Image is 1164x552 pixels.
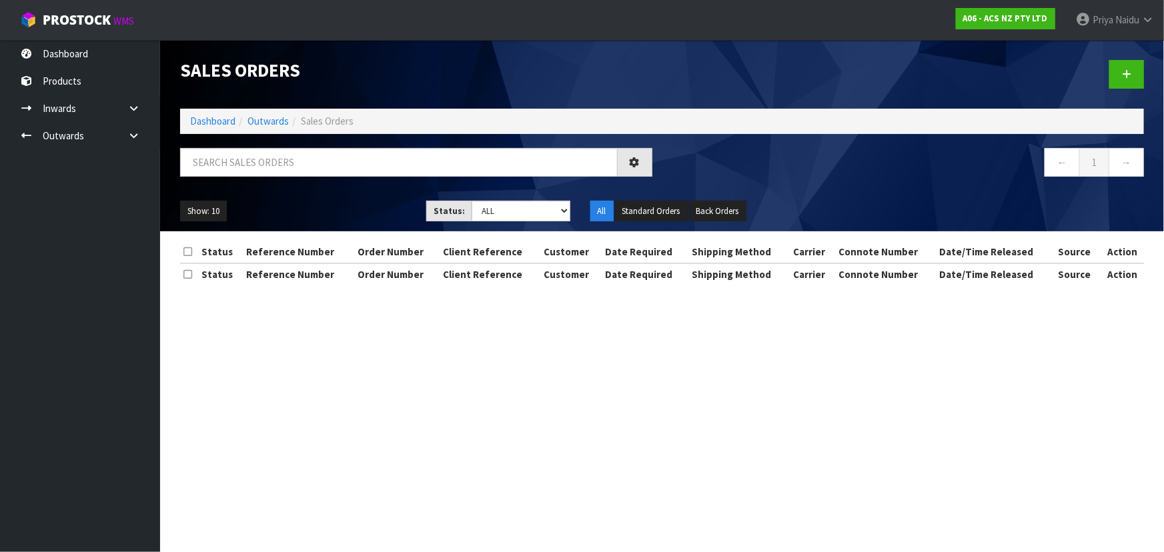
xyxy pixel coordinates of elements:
[180,60,652,80] h1: Sales Orders
[190,115,235,127] a: Dashboard
[243,263,354,285] th: Reference Number
[688,263,790,285] th: Shipping Method
[354,241,440,263] th: Order Number
[354,263,440,285] th: Order Number
[602,241,688,263] th: Date Required
[1101,263,1144,285] th: Action
[615,201,688,222] button: Standard Orders
[20,11,37,28] img: cube-alt.png
[440,241,541,263] th: Client Reference
[937,241,1055,263] th: Date/Time Released
[1115,13,1139,26] span: Naidu
[1093,13,1113,26] span: Priya
[790,263,835,285] th: Carrier
[956,8,1055,29] a: A06 - ACS NZ PTY LTD
[835,263,937,285] th: Connote Number
[540,263,602,285] th: Customer
[937,263,1055,285] th: Date/Time Released
[198,241,243,263] th: Status
[835,241,937,263] th: Connote Number
[602,263,688,285] th: Date Required
[963,13,1048,24] strong: A06 - ACS NZ PTY LTD
[434,205,465,217] strong: Status:
[1055,241,1101,263] th: Source
[243,241,354,263] th: Reference Number
[540,241,602,263] th: Customer
[180,201,227,222] button: Show: 10
[440,263,541,285] th: Client Reference
[590,201,614,222] button: All
[301,115,354,127] span: Sales Orders
[113,15,134,27] small: WMS
[247,115,289,127] a: Outwards
[790,241,835,263] th: Carrier
[672,148,1145,181] nav: Page navigation
[1045,148,1080,177] a: ←
[689,201,746,222] button: Back Orders
[1079,148,1109,177] a: 1
[180,148,618,177] input: Search sales orders
[688,241,790,263] th: Shipping Method
[1055,263,1101,285] th: Source
[1101,241,1144,263] th: Action
[43,11,111,29] span: ProStock
[1109,148,1144,177] a: →
[198,263,243,285] th: Status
